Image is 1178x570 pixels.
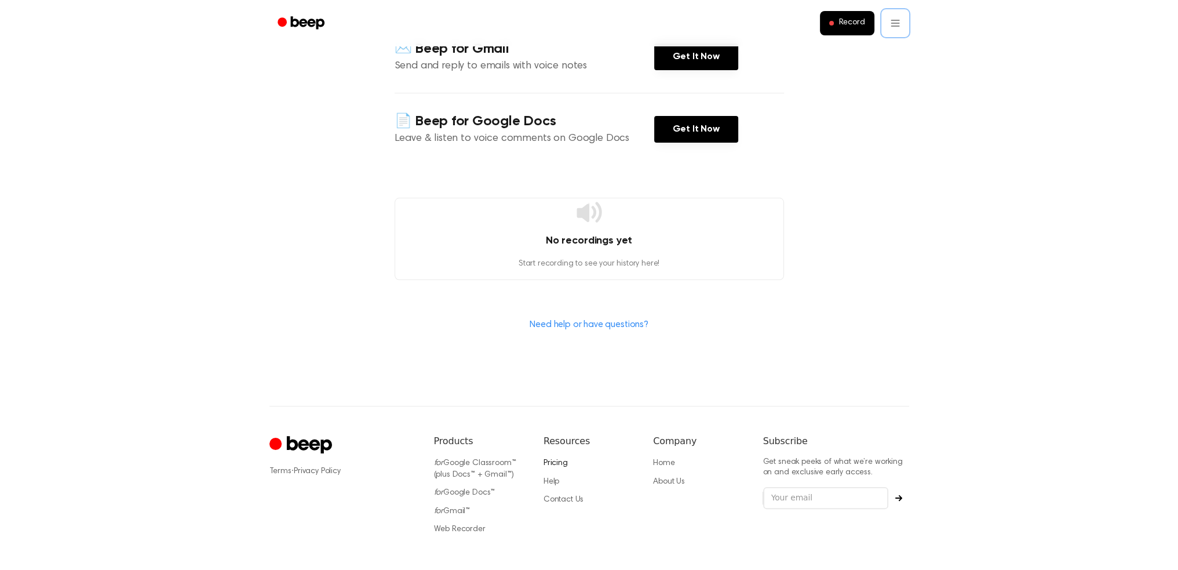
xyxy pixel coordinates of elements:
[654,43,738,70] a: Get It Now
[654,116,738,143] a: Get It Now
[544,434,634,448] h6: Resources
[838,18,865,28] span: Record
[434,459,444,467] i: for
[269,467,291,475] a: Terms
[544,478,559,486] a: Help
[653,459,674,467] a: Home
[395,233,783,249] h4: No recordings yet
[763,487,888,509] input: Your email
[763,458,909,478] p: Get sneak peeks of what we’re working on and exclusive early access.
[820,11,874,35] button: Record
[269,466,415,477] div: ·
[434,459,516,479] a: forGoogle Classroom™ (plus Docs™ + Gmail™)
[763,434,909,448] h6: Subscribe
[653,434,744,448] h6: Company
[395,59,654,74] p: Send and reply to emails with voice notes
[434,525,486,533] a: Web Recorder
[269,434,335,457] a: Cruip
[434,489,495,497] a: forGoogle Docs™
[434,507,444,515] i: for
[434,507,471,515] a: forGmail™
[294,467,341,475] a: Privacy Policy
[434,489,444,497] i: for
[269,12,335,35] a: Beep
[881,9,909,37] button: Open menu
[653,478,685,486] a: About Us
[544,459,568,467] a: Pricing
[530,320,648,329] a: Need help or have questions?
[888,495,909,502] button: Subscribe
[395,39,654,59] h4: ✉️ Beep for Gmail
[395,112,654,131] h4: 📄 Beep for Google Docs
[395,258,783,270] p: Start recording to see your history here!
[434,434,525,448] h6: Products
[544,496,583,504] a: Contact Us
[395,131,654,147] p: Leave & listen to voice comments on Google Docs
